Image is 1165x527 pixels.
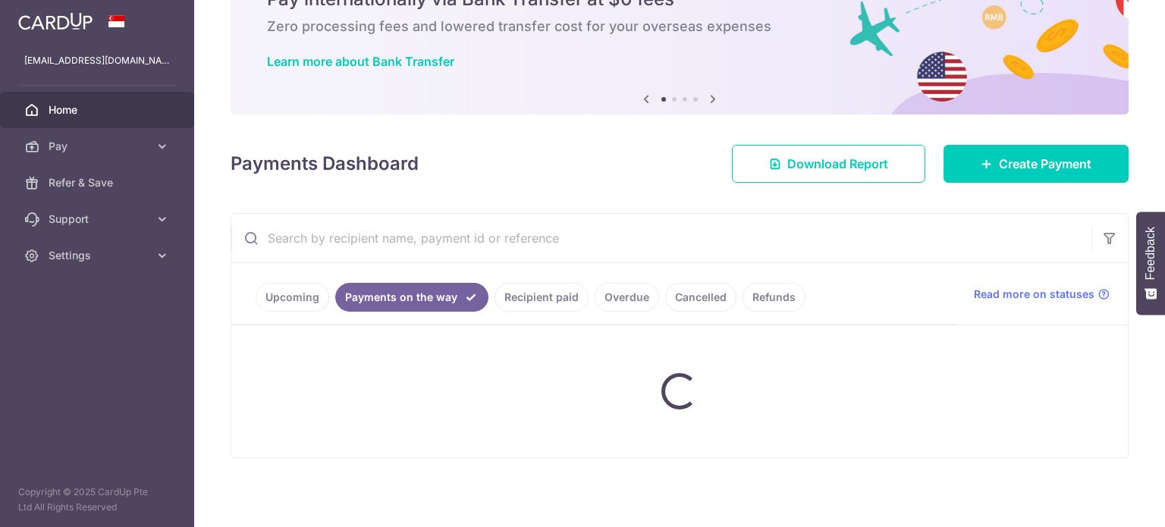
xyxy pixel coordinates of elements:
[49,139,149,154] span: Pay
[944,145,1129,183] a: Create Payment
[49,212,149,227] span: Support
[34,11,65,24] span: Help
[231,150,419,177] h4: Payments Dashboard
[335,283,488,312] a: Payments on the way
[18,12,93,30] img: CardUp
[732,145,925,183] a: Download Report
[49,248,149,263] span: Settings
[1144,227,1157,280] span: Feedback
[49,102,149,118] span: Home
[1136,212,1165,315] button: Feedback - Show survey
[267,17,1092,36] h6: Zero processing fees and lowered transfer cost for your overseas expenses
[974,287,1110,302] a: Read more on statuses
[999,155,1091,173] span: Create Payment
[787,155,888,173] span: Download Report
[267,54,454,69] a: Learn more about Bank Transfer
[49,175,149,190] span: Refer & Save
[231,214,1091,262] input: Search by recipient name, payment id or reference
[974,287,1094,302] span: Read more on statuses
[24,53,170,68] p: [EMAIL_ADDRESS][DOMAIN_NAME]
